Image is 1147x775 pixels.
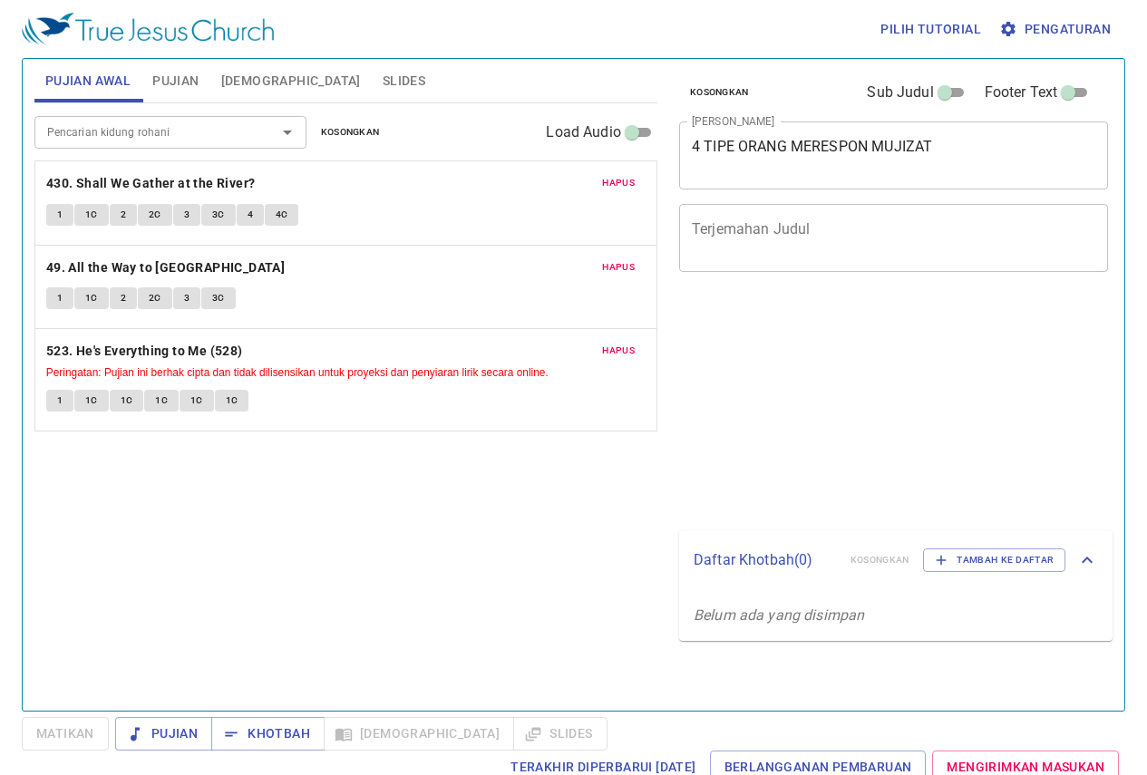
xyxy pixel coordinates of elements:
[138,204,172,226] button: 2C
[212,207,225,223] span: 3C
[212,290,225,306] span: 3C
[173,287,200,309] button: 3
[690,84,749,101] span: Kosongkan
[190,392,203,409] span: 1C
[873,13,988,46] button: Pilih tutorial
[144,390,179,412] button: 1C
[46,172,256,195] b: 430. Shall We Gather at the River?
[46,340,243,363] b: 523. He's Everything to Me (528)
[85,290,98,306] span: 1C
[923,548,1065,572] button: Tambah ke Daftar
[130,722,198,745] span: Pujian
[985,82,1058,103] span: Footer Text
[115,717,212,751] button: Pujian
[321,124,380,140] span: Kosongkan
[276,207,288,223] span: 4C
[57,290,63,306] span: 1
[310,121,391,143] button: Kosongkan
[46,204,73,226] button: 1
[591,257,646,278] button: Hapus
[121,207,126,223] span: 2
[155,392,168,409] span: 1C
[149,290,161,306] span: 2C
[85,207,98,223] span: 1C
[201,204,236,226] button: 3C
[248,207,253,223] span: 4
[57,207,63,223] span: 1
[173,204,200,226] button: 3
[383,70,425,92] span: Slides
[591,340,646,362] button: Hapus
[275,120,300,145] button: Open
[184,290,190,306] span: 3
[152,70,199,92] span: Pujian
[591,172,646,194] button: Hapus
[85,392,98,409] span: 1C
[110,204,137,226] button: 2
[138,287,172,309] button: 2C
[880,18,981,41] span: Pilih tutorial
[180,390,214,412] button: 1C
[226,392,238,409] span: 1C
[602,343,635,359] span: Hapus
[74,390,109,412] button: 1C
[226,722,310,745] span: Khotbah
[694,549,836,571] p: Daftar Khotbah ( 0 )
[46,340,246,363] button: 523. He's Everything to Me (528)
[110,390,144,412] button: 1C
[45,70,131,92] span: Pujian Awal
[46,172,258,195] button: 430. Shall We Gather at the River?
[546,121,621,143] span: Load Audio
[679,530,1113,590] div: Daftar Khotbah(0)KosongkanTambah ke Daftar
[672,291,1025,524] iframe: from-child
[121,290,126,306] span: 2
[867,82,933,103] span: Sub Judul
[46,257,288,279] button: 49. All the Way to [GEOGRAPHIC_DATA]
[237,204,264,226] button: 4
[694,606,864,624] i: Belum ada yang disimpan
[149,207,161,223] span: 2C
[74,204,109,226] button: 1C
[265,204,299,226] button: 4C
[22,13,274,45] img: True Jesus Church
[679,82,760,103] button: Kosongkan
[46,390,73,412] button: 1
[46,287,73,309] button: 1
[602,259,635,276] span: Hapus
[110,287,137,309] button: 2
[1003,18,1111,41] span: Pengaturan
[184,207,190,223] span: 3
[692,138,1095,172] textarea: 4 TIPE ORANG MERESPON MUJIZAT
[935,552,1054,568] span: Tambah ke Daftar
[46,366,549,379] small: Peringatan: Pujian ini berhak cipta dan tidak dilisensikan untuk proyeksi dan penyiaran lirik sec...
[215,390,249,412] button: 1C
[211,717,325,751] button: Khotbah
[996,13,1118,46] button: Pengaturan
[74,287,109,309] button: 1C
[201,287,236,309] button: 3C
[221,70,361,92] span: [DEMOGRAPHIC_DATA]
[121,392,133,409] span: 1C
[602,175,635,191] span: Hapus
[46,257,285,279] b: 49. All the Way to [GEOGRAPHIC_DATA]
[57,392,63,409] span: 1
